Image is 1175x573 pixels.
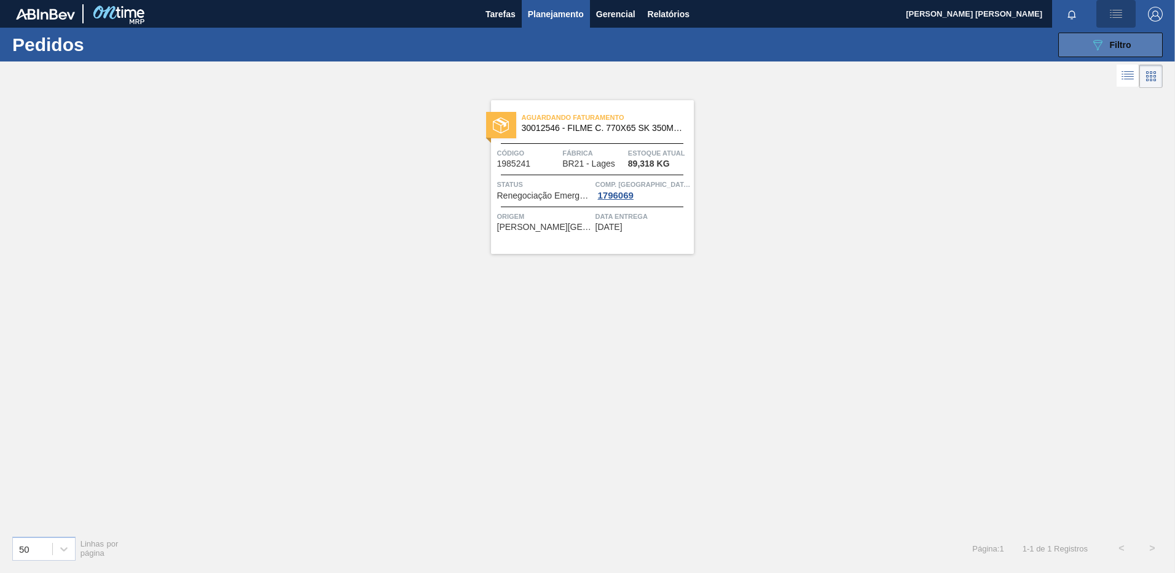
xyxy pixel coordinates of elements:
[1106,533,1137,564] button: <
[497,147,560,159] span: Código
[497,159,531,168] span: 1985241
[562,147,625,159] span: Fábrica
[81,539,119,558] span: Linhas por página
[16,9,75,20] img: TNhmsLtSVTkK8tSr43FrP2fwEKptu5GPRR3wAAAABJRU5ErkJggg==
[595,191,636,200] div: 1796069
[628,159,670,168] span: 89,318 KG
[972,544,1004,553] span: Página : 1
[522,111,694,124] span: Aguardando Faturamento
[19,543,29,554] div: 50
[1058,33,1163,57] button: Filtro
[497,191,592,200] span: Renegociação Emergencial de Pedido Aceita
[522,124,684,133] span: 30012546 - FILME C. 770X65 SK 350ML C12 429
[1139,65,1163,88] div: Visão em Cards
[595,223,623,232] span: 18/08/2025
[1110,40,1131,50] span: Filtro
[528,7,584,22] span: Planejamento
[595,210,691,223] span: Data entrega
[628,147,691,159] span: Estoque atual
[493,117,509,133] img: status
[595,178,691,191] span: Comp. Carga
[1023,544,1088,553] span: 1 - 1 de 1 Registros
[1109,7,1123,22] img: userActions
[482,100,694,254] a: statusAguardando Faturamento30012546 - FILME C. 770X65 SK 350ML C12 429Código1985241FábricaBR21 -...
[595,178,691,200] a: Comp. [GEOGRAPHIC_DATA]1796069
[1148,7,1163,22] img: Logout
[648,7,690,22] span: Relatórios
[1117,65,1139,88] div: Visão em Lista
[12,38,196,52] h1: Pedidos
[485,7,516,22] span: Tarefas
[596,7,635,22] span: Gerencial
[562,159,615,168] span: BR21 - Lages
[497,178,592,191] span: Status
[497,210,592,223] span: Origem
[497,223,592,232] span: PATENA - CAMPO GRANDE (MS)
[1137,533,1168,564] button: >
[1052,6,1091,23] button: Notificações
